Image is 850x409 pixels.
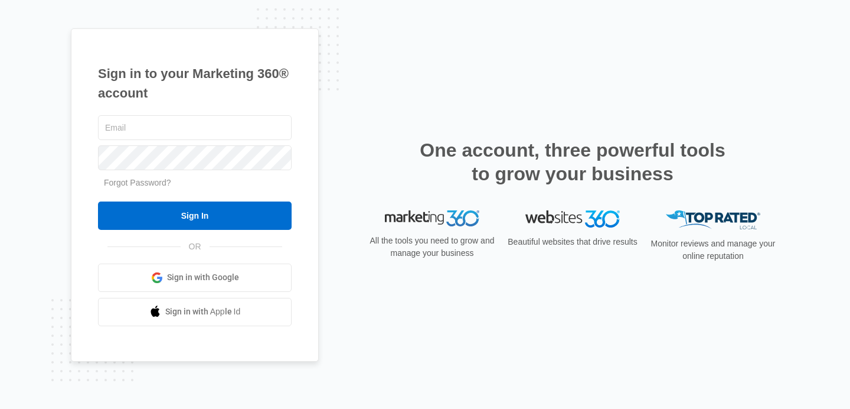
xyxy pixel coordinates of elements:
[647,238,779,262] p: Monitor reviews and manage your online reputation
[167,271,239,284] span: Sign in with Google
[98,202,292,230] input: Sign In
[525,210,620,228] img: Websites 360
[165,306,241,318] span: Sign in with Apple Id
[98,298,292,326] a: Sign in with Apple Id
[666,210,760,230] img: Top Rated Local
[98,64,292,103] h1: Sign in to your Marketing 360® account
[385,210,479,227] img: Marketing 360
[366,235,498,259] p: All the tools you need to grow and manage your business
[104,178,171,187] a: Forgot Password?
[506,236,639,248] p: Beautiful websites that drive results
[416,138,729,186] h2: One account, three powerful tools to grow your business
[98,115,292,140] input: Email
[181,241,210,253] span: OR
[98,264,292,292] a: Sign in with Google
